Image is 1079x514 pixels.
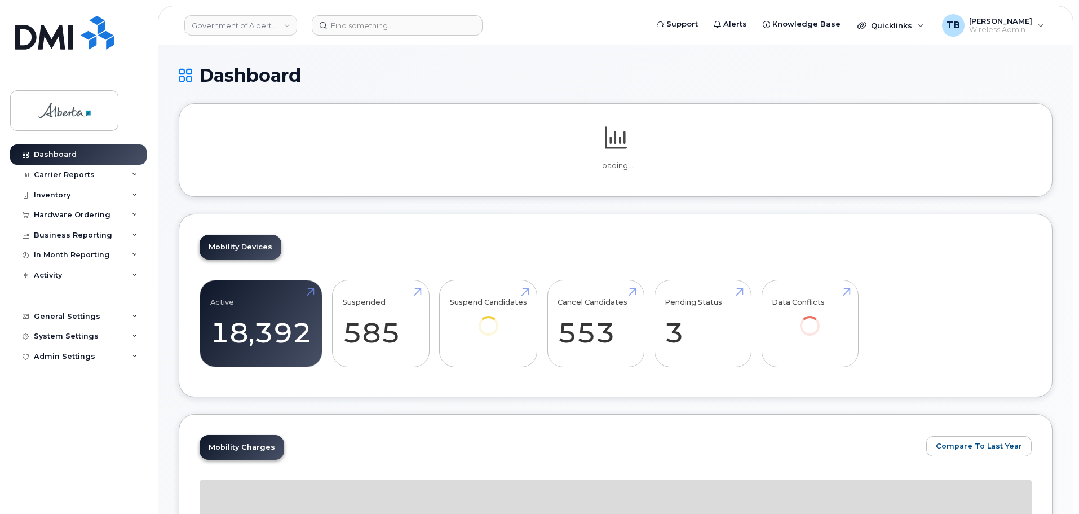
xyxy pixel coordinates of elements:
span: Compare To Last Year [936,441,1022,451]
a: Mobility Charges [200,435,284,460]
p: Loading... [200,161,1032,171]
a: Cancel Candidates 553 [558,287,634,361]
a: Suspended 585 [343,287,419,361]
a: Active 18,392 [210,287,312,361]
h1: Dashboard [179,65,1053,85]
a: Suspend Candidates [450,287,527,352]
button: Compare To Last Year [926,436,1032,456]
a: Pending Status 3 [665,287,741,361]
a: Mobility Devices [200,235,281,260]
a: Data Conflicts [772,287,848,352]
